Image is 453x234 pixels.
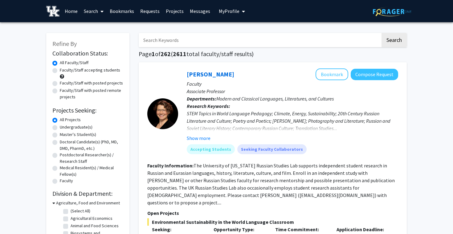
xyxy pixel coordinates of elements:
label: Doctoral Candidate(s) (PhD, MD, DMD, PharmD, etc.) [60,139,123,152]
a: Bookmarks [107,0,137,22]
button: Show more [187,134,210,142]
label: All Projects [60,117,81,123]
label: Medical Resident(s) / Medical Fellow(s) [60,165,123,178]
a: Projects [163,0,187,22]
h1: Page of ( total faculty/staff results) [139,50,407,58]
b: Departments: [187,96,216,102]
label: (Select All) [71,208,90,214]
p: Time Commitment: [275,226,328,233]
p: Faculty [187,80,398,88]
b: Research Keywords: [187,103,230,109]
p: Seeking: [152,226,204,233]
a: [PERSON_NAME] [187,70,234,78]
label: Faculty/Staff accepting students [60,67,120,73]
span: My Profile [219,8,239,14]
label: Faculty [60,178,73,184]
p: Open Projects [147,209,398,217]
span: 262 [161,50,171,58]
a: Requests [137,0,163,22]
p: Application Deadline: [337,226,389,233]
span: Refine By [52,40,77,47]
label: Faculty/Staff with posted remote projects [60,87,123,100]
span: 1 [152,50,155,58]
b: Faculty Information: [147,162,194,169]
h2: Division & Department: [52,190,123,197]
label: Animal and Food Sciences [71,223,119,229]
mat-chip: Seeking Faculty Collaborators [237,144,307,154]
a: Search [81,0,107,22]
a: Messages [187,0,213,22]
label: Master's Student(s) [60,131,96,138]
input: Search Keywords [139,33,381,47]
mat-chip: Accepting Students [187,144,235,154]
p: Opportunity Type: [214,226,266,233]
label: Faculty/Staff with posted projects [60,80,123,86]
button: Add Molly Blasing to Bookmarks [316,68,348,80]
h3: Agriculture, Food and Environment [56,200,120,206]
label: All Faculty/Staff [60,60,88,66]
span: Environmental Sustainability in the World Language Classroom [147,218,398,226]
label: Agricultural Economics [71,215,112,222]
p: Associate Professor [187,88,398,95]
iframe: Chat [5,206,26,229]
fg-read-more: The University of [US_STATE] Russian Studies Lab supports independent student research in Russian... [147,162,395,206]
button: Search [382,33,407,47]
label: Postdoctoral Researcher(s) / Research Staff [60,152,123,165]
h2: Projects Seeking: [52,107,123,114]
span: 2611 [173,50,186,58]
button: Compose Request to Molly Blasing [351,69,398,80]
div: STEM Topics in World Language Pedagogy; Climate, Energy, Sustainability; 20th Century Russian Lit... [187,110,398,132]
img: ForagerOne Logo [373,7,411,16]
label: Undergraduate(s) [60,124,92,130]
h2: Collaboration Status: [52,50,123,57]
span: Modern and Classical Languages, Literatures, and Cultures [216,96,334,102]
a: Home [62,0,81,22]
img: University of Kentucky Logo [46,6,59,17]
